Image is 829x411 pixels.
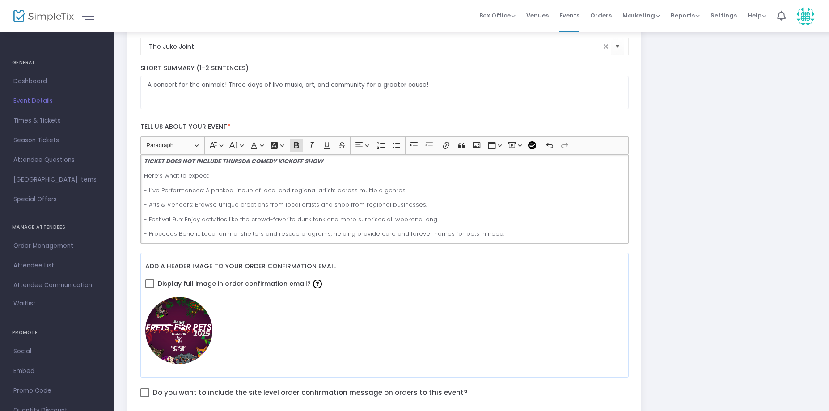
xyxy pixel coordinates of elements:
span: Events [559,4,579,27]
span: Orders [590,4,612,27]
span: Paragraph [146,140,193,151]
strong: TICKET DOES NOT INCLUDE THURSDA COMEDY KICKOFF SHOW [144,157,323,165]
label: Add a header image to your order confirmation email [145,258,336,276]
span: Box Office [479,11,516,20]
span: Attendee Communication [13,280,101,291]
span: Waitlist [13,299,36,308]
p: Here’s what to expect: [144,171,625,180]
span: Venues [526,4,549,27]
span: Order Management [13,240,101,252]
span: Social [13,346,101,357]
img: profilepic.png [145,297,212,364]
span: Settings [711,4,737,27]
input: Select Venue [149,42,601,51]
span: Help [748,11,766,20]
span: clear [601,41,611,52]
p: - Festival Fun: Enjoy activities like the crowd-favorite dunk tank and more surprises all weekend... [144,215,625,224]
h4: MANAGE ATTENDEES [12,218,102,236]
span: Promo Code [13,385,101,397]
span: Times & Tickets [13,115,101,127]
label: Tell us about your event [136,118,633,136]
span: Marketing [622,11,660,20]
p: - Arts & Vendors: Browse unique creations from local artists and shop from regional businesses. [144,200,625,209]
span: Display full image in order confirmation email? [158,276,324,291]
span: Reports [671,11,700,20]
span: Do you want to include the site level order confirmation message on orders to this event? [153,387,467,398]
span: Short Summary (1-2 Sentences) [140,64,249,72]
h4: PROMOTE [12,324,102,342]
span: Embed [13,365,101,377]
div: Editor toolbar [140,136,629,154]
span: [GEOGRAPHIC_DATA] Items [13,174,101,186]
label: Venue Name [140,26,629,34]
span: Season Tickets [13,135,101,146]
span: Special Offers [13,194,101,205]
span: Attendee Questions [13,154,101,166]
button: Paragraph [142,139,203,153]
span: Dashboard [13,76,101,87]
h4: GENERAL [12,54,102,72]
span: Event Details [13,95,101,107]
p: - Proceeds Benefit: Local animal shelters and rescue programs, helping provide care and forever h... [144,229,625,238]
button: Select [611,38,624,56]
div: Rich Text Editor, main [140,154,629,244]
p: - Live Performances: A packed lineup of local and regional artists across multiple genres. [144,186,625,195]
span: Attendee List [13,260,101,271]
img: question-mark [313,280,322,288]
